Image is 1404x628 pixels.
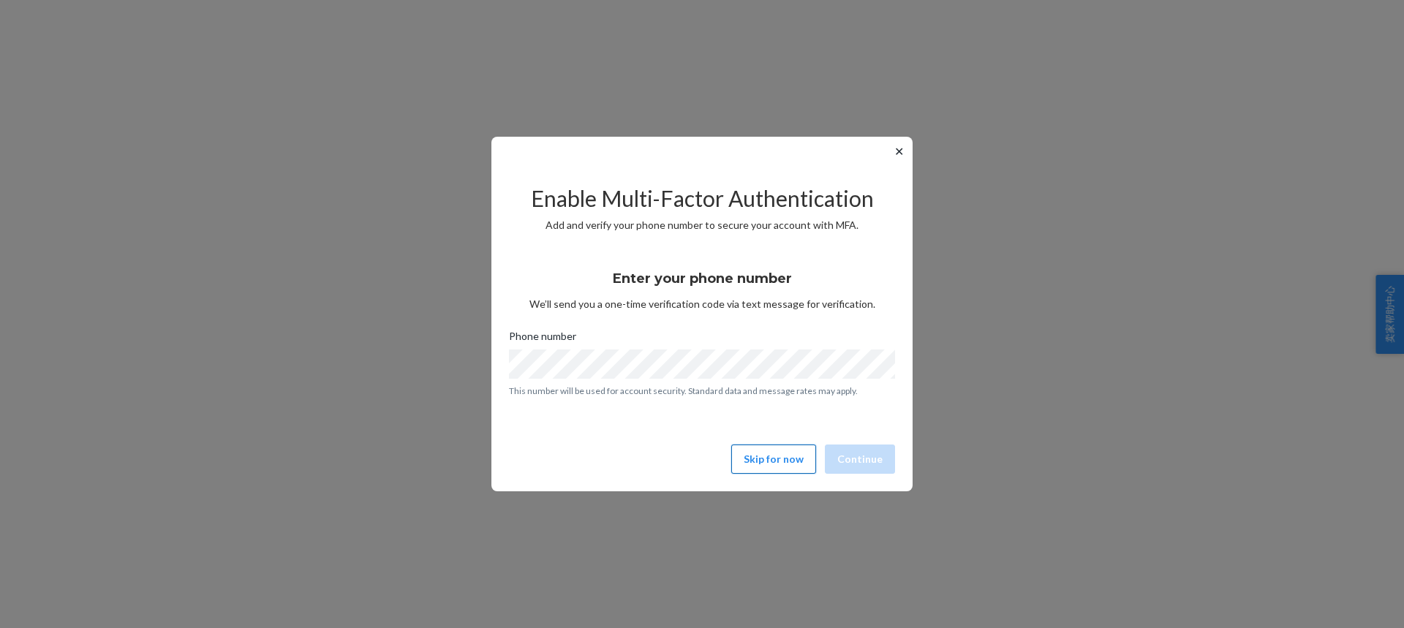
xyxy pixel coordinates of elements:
span: Phone number [509,329,576,349]
button: Skip for now [731,444,816,474]
div: We’ll send you a one-time verification code via text message for verification. [509,257,895,311]
button: Continue [825,444,895,474]
p: This number will be used for account security. Standard data and message rates may apply. [509,385,895,397]
h3: Enter your phone number [613,269,792,288]
h2: Enable Multi-Factor Authentication [509,186,895,211]
button: ✕ [891,143,907,160]
p: Add and verify your phone number to secure your account with MFA. [509,218,895,232]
